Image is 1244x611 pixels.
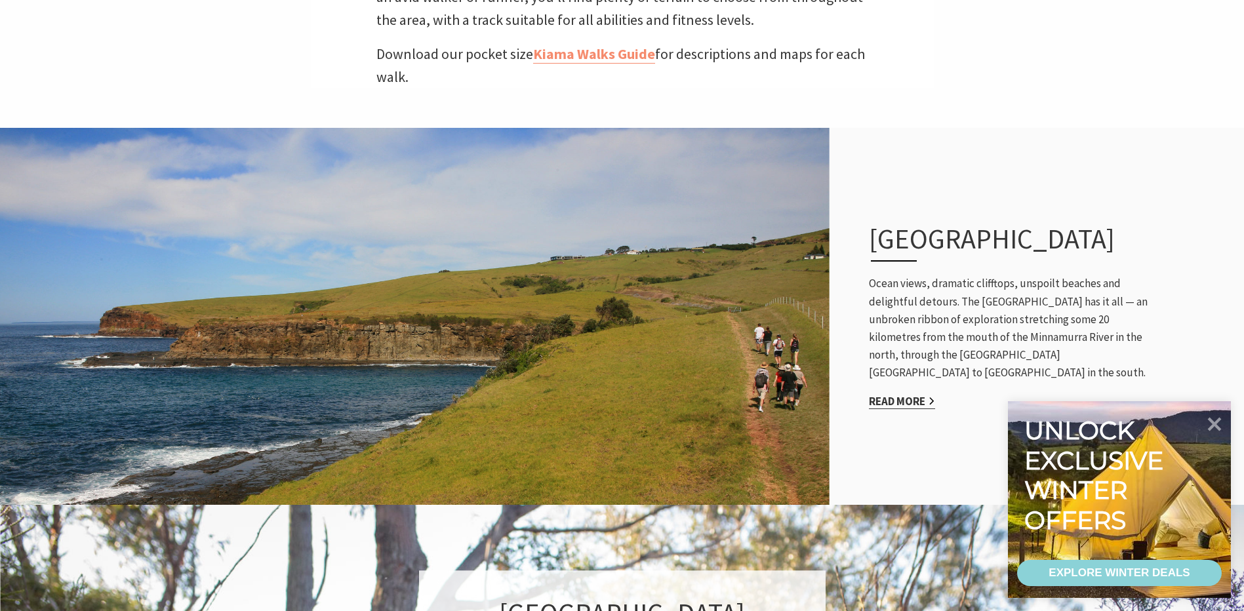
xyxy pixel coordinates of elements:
[1024,416,1169,535] div: Unlock exclusive winter offers
[869,222,1129,262] h3: [GEOGRAPHIC_DATA]
[869,394,935,409] a: Read More
[533,45,655,64] a: Kiama Walks Guide
[376,43,868,89] p: Download our pocket size for descriptions and maps for each walk.
[1049,560,1190,586] div: EXPLORE WINTER DEALS
[1017,560,1222,586] a: EXPLORE WINTER DEALS
[869,275,1157,382] p: Ocean views, dramatic clifftops, unspoilt beaches and delightful detours. The [GEOGRAPHIC_DATA] h...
